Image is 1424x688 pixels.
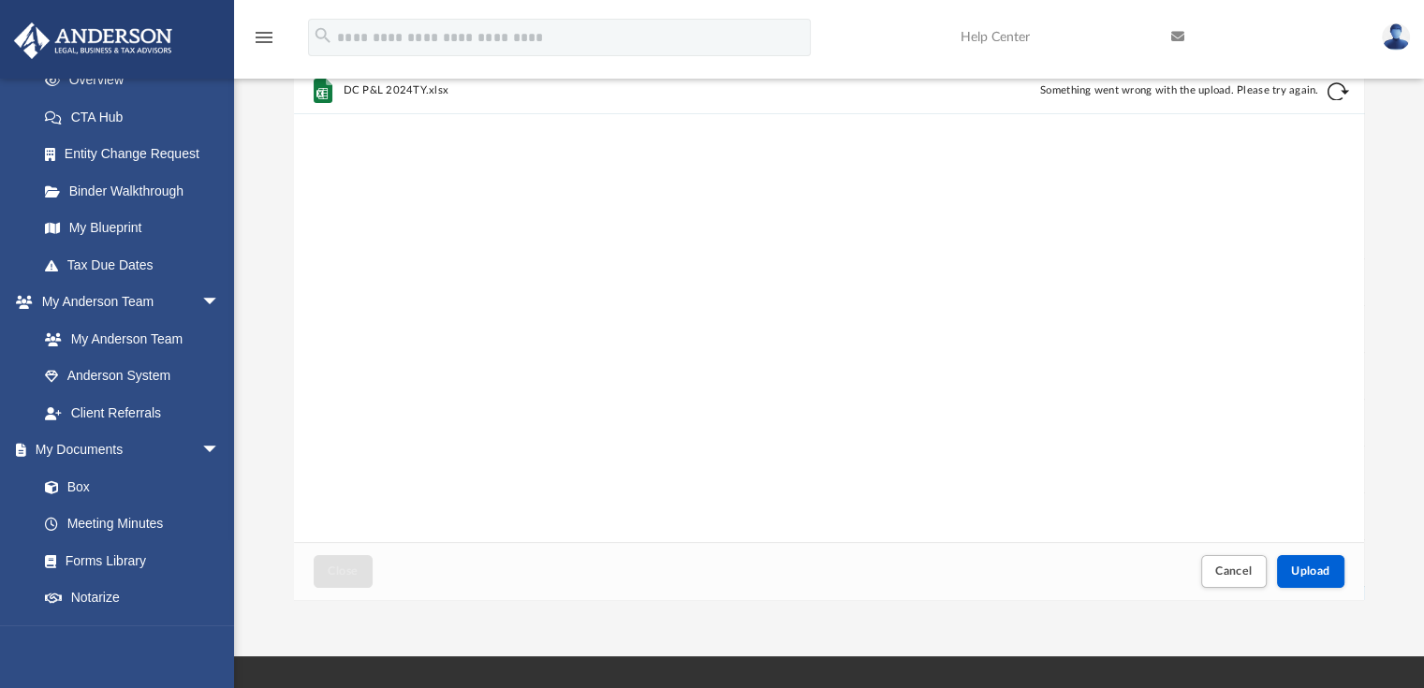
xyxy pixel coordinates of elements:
i: menu [253,26,275,49]
a: Anderson System [26,358,239,395]
a: My Blueprint [26,210,239,247]
a: Tax Due Dates [26,246,248,284]
a: menu [253,36,275,49]
a: Notarize [26,579,239,617]
a: My Anderson Teamarrow_drop_down [13,284,239,321]
span: arrow_drop_down [201,432,239,470]
span: arrow_drop_down [201,284,239,322]
a: Client Referrals [26,394,239,432]
img: Anderson Advisors Platinum Portal [8,22,178,59]
span: DC P&L 2024TY.xlsx [343,84,448,96]
a: Box [26,468,229,505]
img: User Pic [1382,23,1410,51]
span: arrow_drop_down [201,616,239,654]
span: Close [328,565,358,577]
button: Upload [1277,555,1344,588]
span: Cancel [1215,565,1253,577]
div: Upload [294,67,1365,600]
a: Online Learningarrow_drop_down [13,616,239,653]
a: My Documentsarrow_drop_down [13,432,239,469]
i: search [313,25,333,46]
button: Retry [1327,81,1349,103]
a: Entity Change Request [26,136,248,173]
a: Meeting Minutes [26,505,239,543]
div: grid [294,67,1365,543]
a: CTA Hub [26,98,248,136]
button: Close [314,555,372,588]
button: Cancel [1201,555,1267,588]
a: Forms Library [26,542,229,579]
a: My Anderson Team [26,320,229,358]
a: Binder Walkthrough [26,172,248,210]
span: Upload [1291,565,1330,577]
a: Overview [26,62,248,99]
div: Something went wrong with the upload. Please try again. [815,82,1319,99]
